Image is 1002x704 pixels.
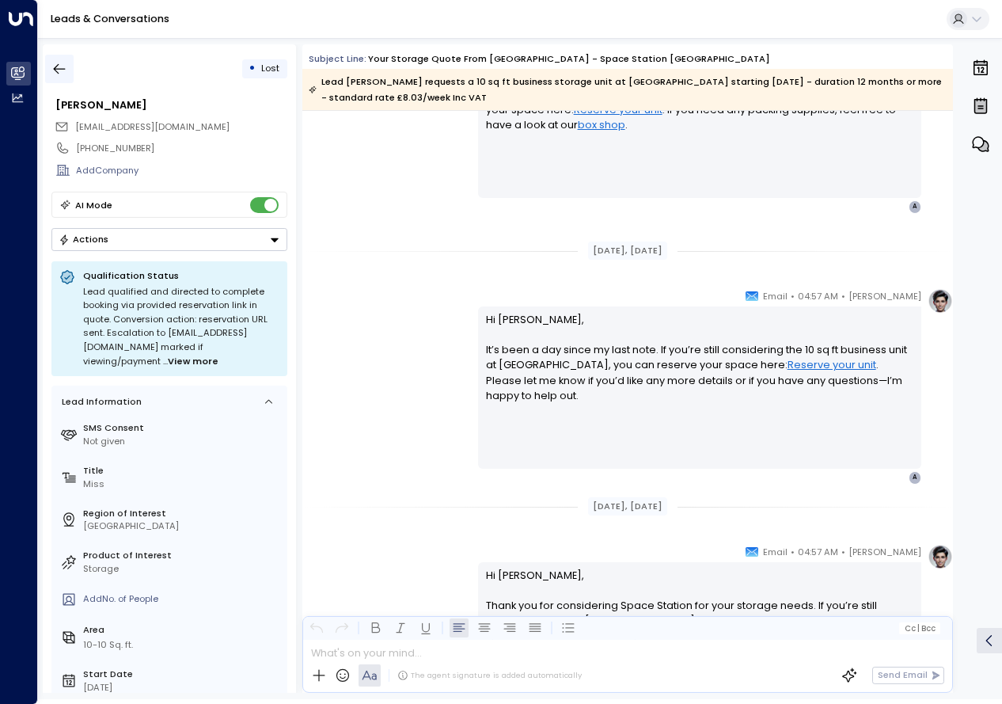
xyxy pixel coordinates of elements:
p: Qualification Status [83,269,279,282]
div: Lead [PERSON_NAME] requests a 10 sq ft business storage unit at [GEOGRAPHIC_DATA] starting [DATE]... [309,74,945,105]
span: • [841,288,845,304]
a: Leads & Conversations [51,12,169,25]
span: 04:57 AM [798,288,838,304]
div: Your storage quote from [GEOGRAPHIC_DATA] - Space Station [GEOGRAPHIC_DATA] [368,52,770,66]
div: [DATE], [DATE] [588,242,668,260]
div: 10-10 Sq. ft. [83,638,133,652]
div: [GEOGRAPHIC_DATA] [83,519,282,533]
span: 04:57 AM [798,544,838,560]
button: Undo [307,618,326,637]
div: [DATE] [83,681,282,694]
div: Storage [83,562,282,576]
label: Product of Interest [83,549,282,562]
span: Lost [261,62,279,74]
button: Cc|Bcc [899,622,940,634]
span: Cc Bcc [905,624,936,633]
span: | [917,624,920,633]
p: Hi [PERSON_NAME], It’s been a day since my last note. If you’re still considering the 10 sq ft bu... [486,312,914,418]
span: • [841,544,845,560]
label: SMS Consent [83,421,282,435]
span: • [791,544,795,560]
img: profile-logo.png [928,544,953,569]
span: View more [168,355,218,369]
span: Subject Line: [309,52,366,65]
span: Email [763,288,788,304]
label: Region of Interest [83,507,282,520]
span: Email [763,544,788,560]
label: Title [83,464,282,478]
div: [PERSON_NAME] [55,97,287,112]
div: Lead qualified and directed to complete booking via provided reservation link in quote. Conversio... [83,285,279,369]
div: Lead Information [57,395,142,409]
a: Reserve your unit [788,357,876,372]
div: • [249,57,256,80]
button: Actions [51,228,287,251]
p: Hi [PERSON_NAME], Thank you for considering Space Station for your storage needs. If you’re still... [486,568,914,659]
span: • [791,288,795,304]
div: AddCompany [76,164,287,177]
span: [EMAIL_ADDRESS][DOMAIN_NAME] [75,120,230,133]
div: Button group with a nested menu [51,228,287,251]
button: Redo [332,618,351,637]
div: The agent signature is added automatically [397,670,582,681]
div: AddNo. of People [83,592,282,606]
div: [PHONE_NUMBER] [76,142,287,155]
div: Actions [59,234,108,245]
span: [PERSON_NAME] [848,288,921,304]
label: Start Date [83,668,282,681]
div: Not given [83,435,282,448]
img: profile-logo.png [928,288,953,314]
div: AI Mode [75,197,112,213]
div: Miss [83,478,282,491]
label: Area [83,623,282,637]
div: A [909,471,921,484]
a: box shop [578,117,625,132]
div: [DATE], [DATE] [588,497,668,516]
span: angelakeen64@gmail.com [75,120,230,134]
span: [PERSON_NAME] [848,544,921,560]
div: A [909,200,921,213]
